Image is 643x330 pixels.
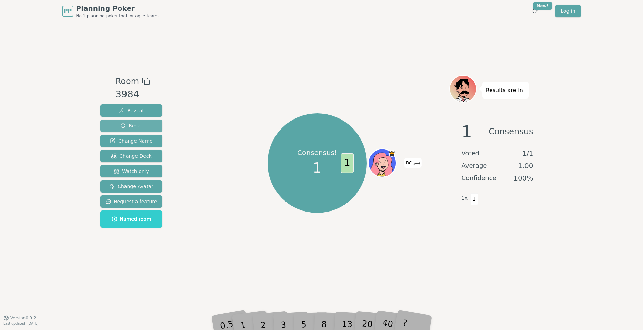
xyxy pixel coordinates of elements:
span: Change Avatar [109,183,153,190]
span: Change Deck [111,153,151,159]
button: Watch only [100,165,163,177]
button: Change Avatar [100,180,163,193]
span: Consensus [489,123,533,140]
span: 1 [313,157,321,178]
span: Named room [112,216,151,223]
div: 3984 [115,87,150,102]
span: 1.00 [518,161,533,171]
span: Change Name [110,137,152,144]
button: Named room [100,210,163,228]
span: Request a feature [106,198,157,205]
span: Average [462,161,487,171]
span: Reset [120,122,142,129]
button: Change Name [100,135,163,147]
span: 1 x [462,195,468,202]
span: Watch only [114,168,149,175]
span: Room [115,75,139,87]
button: Version0.9.2 [3,315,36,321]
span: RC is the host [389,150,395,157]
span: 1 / 1 [522,148,533,158]
span: Click to change your name [404,158,422,168]
span: Version 0.9.2 [10,315,36,321]
span: 1 [470,193,478,205]
span: Voted [462,148,480,158]
span: PP [64,7,72,15]
span: (you) [412,162,420,165]
span: Reveal [119,107,143,114]
span: 1 [341,153,354,173]
button: Click to change your avatar [369,150,395,176]
span: No.1 planning poker tool for agile teams [76,13,160,19]
a: Log in [555,5,581,17]
button: Request a feature [100,195,163,208]
p: Results are in! [486,85,525,95]
div: New! [533,2,553,10]
button: Change Deck [100,150,163,162]
button: New! [529,5,541,17]
button: Reveal [100,104,163,117]
button: Reset [100,120,163,132]
span: Confidence [462,173,496,183]
span: Last updated: [DATE] [3,322,39,326]
span: 100 % [513,173,533,183]
p: Consensus! [297,148,337,157]
a: PPPlanning PokerNo.1 planning poker tool for agile teams [62,3,160,19]
span: Planning Poker [76,3,160,13]
span: 1 [462,123,472,140]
